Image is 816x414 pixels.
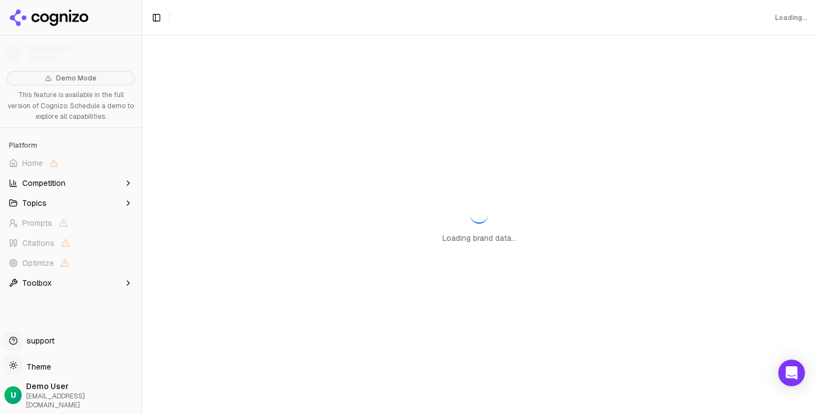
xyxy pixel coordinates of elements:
[442,233,516,244] p: Loading brand data...
[22,178,66,189] span: Competition
[22,238,54,249] span: Citations
[22,277,52,289] span: Toolbox
[4,174,137,192] button: Competition
[7,90,135,123] p: This feature is available in the full version of Cognizo. Schedule a demo to explore all capabili...
[56,74,97,83] span: Demo Mode
[22,362,51,372] span: Theme
[4,274,137,292] button: Toolbox
[22,258,54,269] span: Optimize
[775,13,807,22] div: Loading...
[4,137,137,154] div: Platform
[26,381,137,392] span: Demo User
[22,158,43,169] span: Home
[22,335,54,346] span: support
[22,218,52,229] span: Prompts
[11,390,16,401] span: U
[4,194,137,212] button: Topics
[26,392,137,410] span: [EMAIL_ADDRESS][DOMAIN_NAME]
[22,198,47,209] span: Topics
[778,360,805,386] div: Open Intercom Messenger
